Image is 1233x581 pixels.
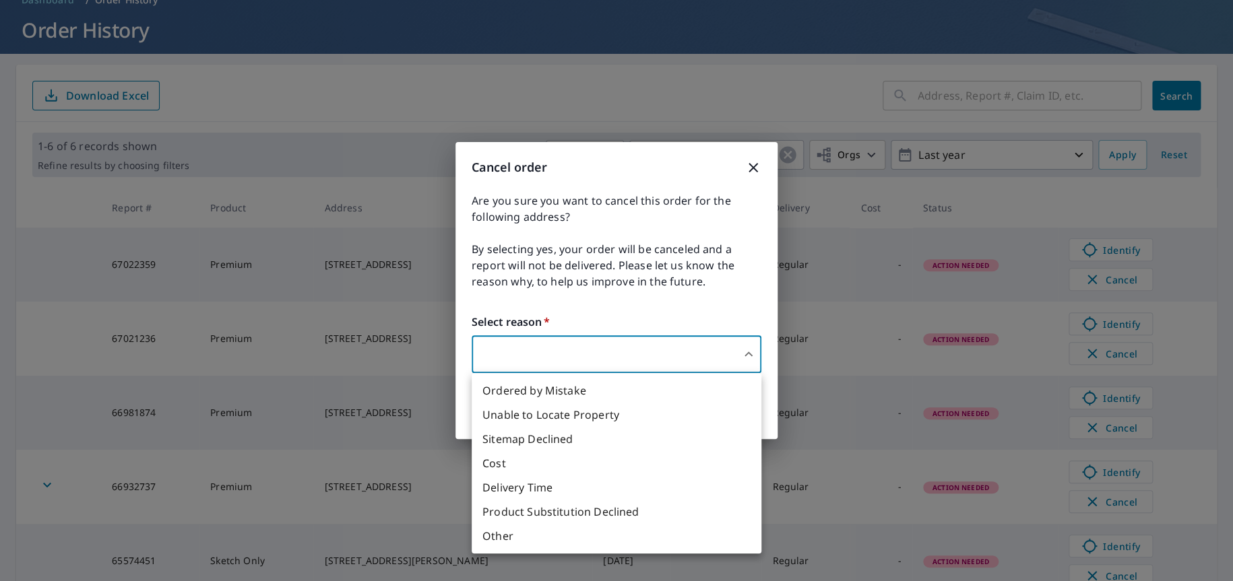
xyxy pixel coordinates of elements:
[472,524,761,548] li: Other
[472,378,761,403] li: Ordered by Mistake
[472,427,761,451] li: Sitemap Declined
[472,475,761,500] li: Delivery Time
[472,500,761,524] li: Product Substitution Declined
[472,403,761,427] li: Unable to Locate Property
[472,451,761,475] li: Cost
